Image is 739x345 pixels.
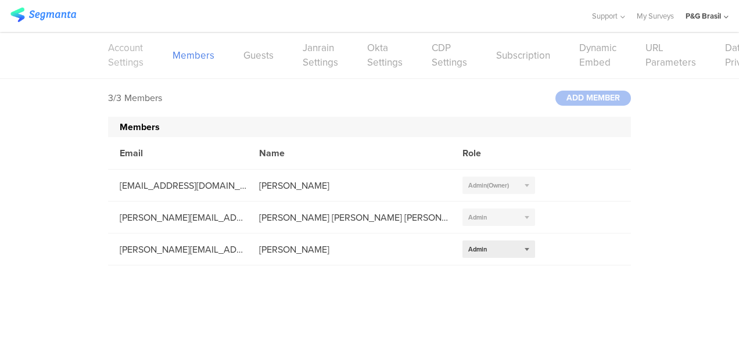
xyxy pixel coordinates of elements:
[247,179,451,192] div: [PERSON_NAME]
[247,211,451,224] div: [PERSON_NAME] [PERSON_NAME] [PERSON_NAME]
[108,117,631,137] div: Members
[468,213,487,222] span: Admin
[303,41,338,70] a: Janrain Settings
[108,211,247,224] div: [PERSON_NAME][EMAIL_ADDRESS][DOMAIN_NAME]
[367,41,403,70] a: Okta Settings
[686,10,721,21] div: P&G Brasil
[247,243,451,256] div: [PERSON_NAME]
[451,146,555,160] div: Role
[592,10,618,21] span: Support
[247,146,451,160] div: Name
[108,243,247,256] div: [PERSON_NAME][EMAIL_ADDRESS][DOMAIN_NAME]
[432,41,467,70] a: CDP Settings
[645,41,696,70] a: URL Parameters
[579,41,616,70] a: Dynamic Embed
[108,41,144,70] a: Account Settings
[108,179,247,192] div: [EMAIL_ADDRESS][DOMAIN_NAME]
[496,48,550,63] a: Subscription
[243,48,274,63] a: Guests
[108,146,247,160] div: Email
[468,245,487,254] span: Admin
[108,91,162,105] div: 3/3 Members
[10,8,76,22] img: segmanta logo
[487,181,509,190] span: (Owner)
[468,181,509,190] span: Admin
